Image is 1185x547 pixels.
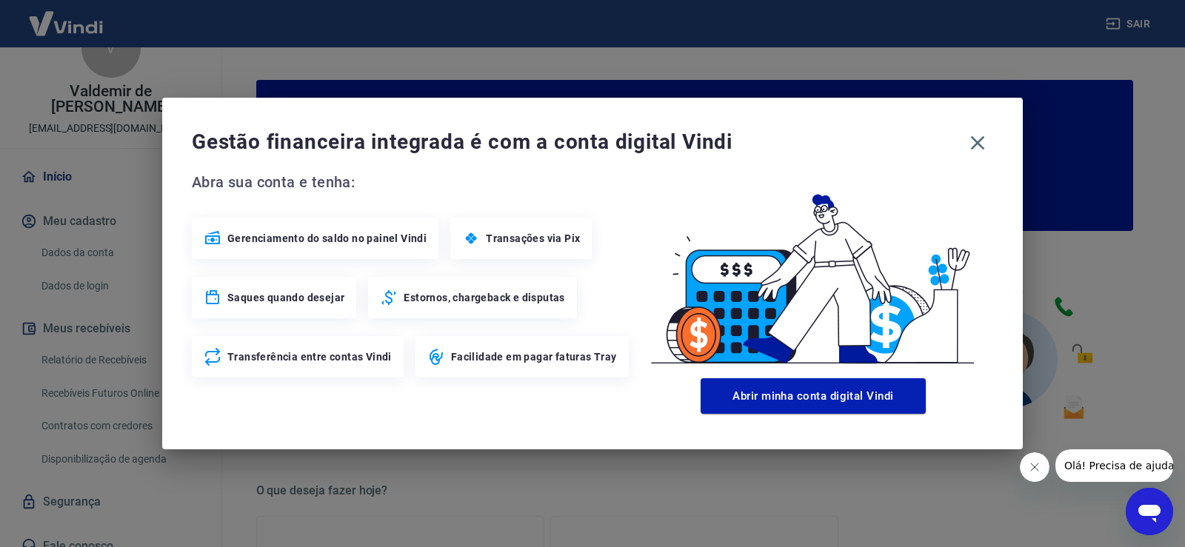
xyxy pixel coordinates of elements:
span: Abra sua conta e tenha: [192,170,633,194]
iframe: Botão para abrir a janela de mensagens [1126,488,1173,535]
span: Olá! Precisa de ajuda? [9,10,124,22]
button: Abrir minha conta digital Vindi [701,378,926,414]
span: Saques quando desejar [227,290,344,305]
span: Gestão financeira integrada é com a conta digital Vindi [192,127,962,157]
span: Gerenciamento do saldo no painel Vindi [227,231,427,246]
span: Estornos, chargeback e disputas [404,290,564,305]
img: Good Billing [633,170,993,372]
iframe: Mensagem da empresa [1055,449,1173,482]
iframe: Fechar mensagem [1020,452,1049,482]
span: Transferência entre contas Vindi [227,349,392,364]
span: Transações via Pix [486,231,580,246]
span: Facilidade em pagar faturas Tray [451,349,617,364]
